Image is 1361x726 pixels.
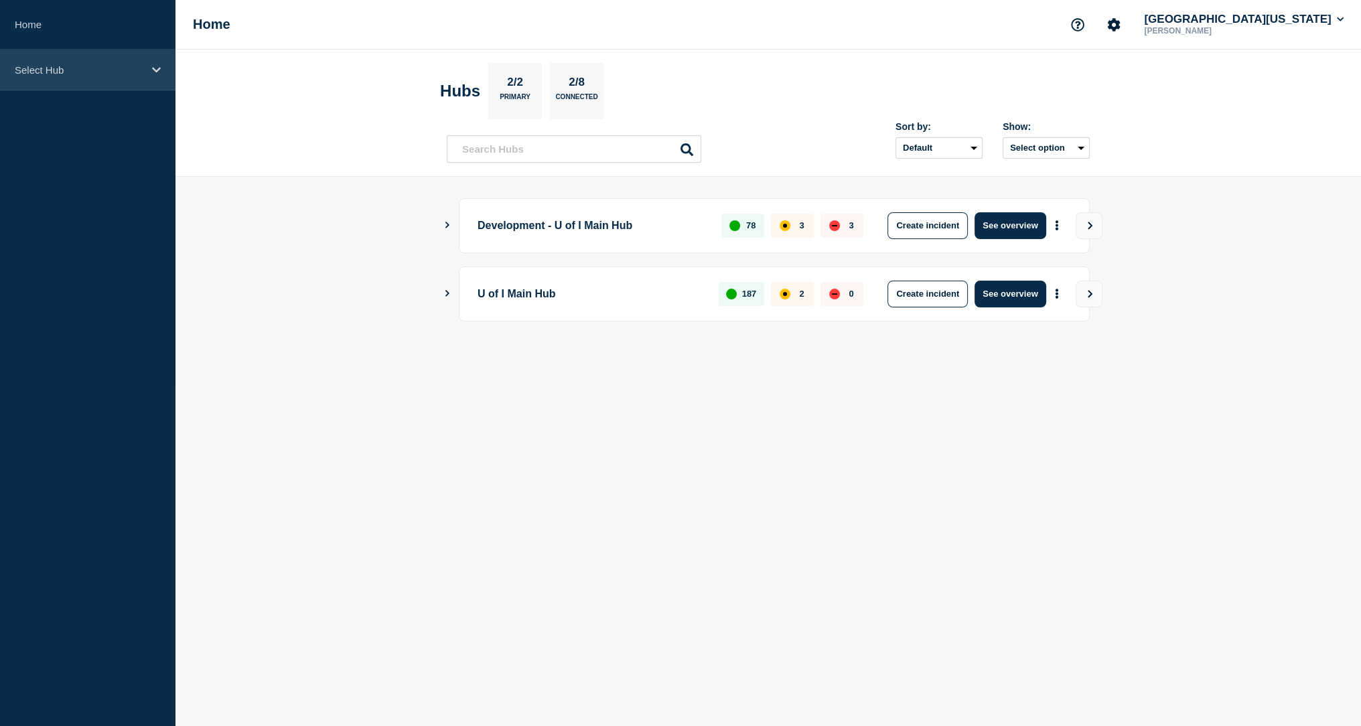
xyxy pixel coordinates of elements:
[742,289,757,299] p: 187
[1048,213,1066,238] button: More actions
[444,220,451,230] button: Show Connected Hubs
[896,137,983,159] select: Sort by
[746,220,756,230] p: 78
[1003,137,1090,159] button: Select option
[780,220,790,231] div: affected
[975,212,1046,239] button: See overview
[447,135,701,163] input: Search Hubs
[1141,13,1346,26] button: [GEOGRAPHIC_DATA][US_STATE]
[1141,26,1281,35] p: [PERSON_NAME]
[780,289,790,299] div: affected
[849,220,853,230] p: 3
[193,17,230,32] h1: Home
[849,289,853,299] p: 0
[440,82,480,100] h2: Hubs
[478,212,706,239] p: Development - U of I Main Hub
[799,289,804,299] p: 2
[1048,281,1066,306] button: More actions
[896,121,983,132] div: Sort by:
[829,289,840,299] div: down
[1076,281,1102,307] button: View
[887,212,968,239] button: Create incident
[829,220,840,231] div: down
[975,281,1046,307] button: See overview
[502,76,528,93] p: 2/2
[15,64,143,76] p: Select Hub
[444,289,451,299] button: Show Connected Hubs
[478,281,703,307] p: U of I Main Hub
[726,289,737,299] div: up
[799,220,804,230] p: 3
[555,93,597,107] p: Connected
[500,93,530,107] p: Primary
[887,281,968,307] button: Create incident
[729,220,740,231] div: up
[1100,11,1128,39] button: Account settings
[1064,11,1092,39] button: Support
[1076,212,1102,239] button: View
[1003,121,1090,132] div: Show:
[564,76,590,93] p: 2/8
